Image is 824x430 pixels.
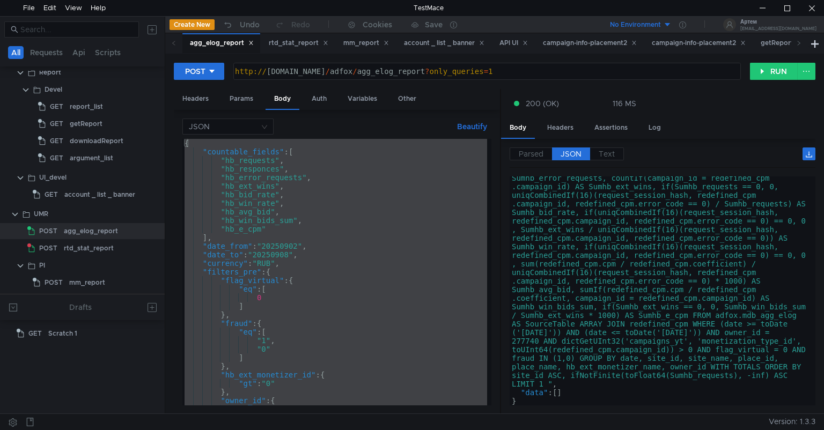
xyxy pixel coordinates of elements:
[267,17,318,33] button: Redo
[45,275,63,291] span: POST
[174,63,224,80] button: POST
[69,301,92,314] div: Drafts
[64,187,135,203] div: account _ list _ banner
[501,118,535,139] div: Body
[64,240,114,256] div: rtd_stat_report
[761,38,803,49] div: getReport
[519,149,543,159] span: Parsed
[70,116,102,132] div: getReport
[750,63,798,80] button: RUN
[28,325,42,342] span: GET
[599,149,615,159] span: Text
[64,223,118,239] div: agg_elog_report
[39,240,57,256] span: POST
[27,46,66,59] button: Requests
[70,150,113,166] div: argument_list
[291,18,310,31] div: Redo
[453,120,491,133] button: Beautify
[45,81,62,98] div: Devel
[652,38,746,49] div: campaign-info-placement2
[8,46,24,59] button: All
[70,133,123,149] div: downloadReport
[740,19,816,25] div: Артем
[190,38,254,49] div: agg_elog_report
[269,38,328,49] div: rtd_stat_report
[34,206,48,222] div: UMR
[39,257,45,273] div: PI
[561,149,582,159] span: JSON
[526,98,559,109] span: 200 (OK)
[39,64,61,80] div: Report
[425,21,443,28] div: Save
[404,38,484,49] div: account _ list _ banner
[769,414,815,429] span: Version: 1.3.3
[499,38,528,49] div: API UI
[610,20,661,30] div: No Environment
[215,17,267,33] button: Undo
[170,19,215,30] button: Create New
[343,38,389,49] div: mm_report
[613,99,636,108] div: 116 MS
[50,150,63,166] span: GET
[69,46,89,59] button: Api
[640,118,669,138] div: Log
[363,18,392,31] div: Cookies
[597,16,672,33] button: No Environment
[303,89,335,109] div: Auth
[50,133,63,149] span: GET
[48,325,77,342] div: Scratch 1
[20,24,133,35] input: Search...
[69,275,105,291] div: mm_report
[586,118,636,138] div: Assertions
[740,27,816,31] div: [EMAIL_ADDRESS][DOMAIN_NAME]
[174,89,217,109] div: Headers
[266,89,299,110] div: Body
[539,118,582,138] div: Headers
[221,89,262,109] div: Params
[185,65,205,77] div: POST
[39,223,57,239] span: POST
[70,99,103,115] div: report_list
[543,38,637,49] div: campaign-info-placement2
[389,89,425,109] div: Other
[92,46,124,59] button: Scripts
[45,187,58,203] span: GET
[339,89,386,109] div: Variables
[50,116,63,132] span: GET
[39,169,67,186] div: UI_devel
[240,18,260,31] div: Undo
[50,99,63,115] span: GET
